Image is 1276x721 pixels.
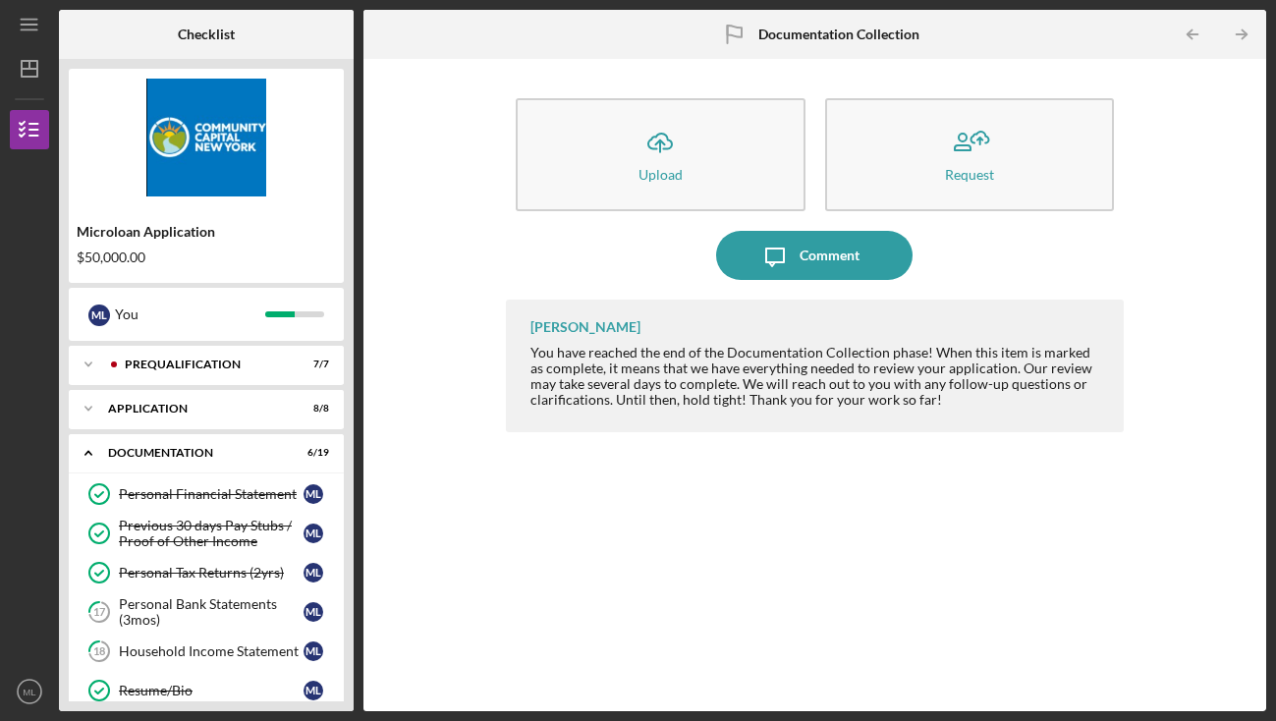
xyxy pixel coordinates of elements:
[304,524,323,543] div: M L
[119,596,304,628] div: Personal Bank Statements (3mos)
[304,602,323,622] div: M L
[119,643,304,659] div: Household Income Statement
[125,359,280,370] div: Prequalification
[530,345,1104,408] div: You have reached the end of the Documentation Collection phase! When this item is marked as compl...
[294,359,329,370] div: 7 / 7
[119,518,304,549] div: Previous 30 days Pay Stubs / Proof of Other Income
[88,305,110,326] div: M L
[79,474,334,514] a: Personal Financial StatementML
[178,27,235,42] b: Checklist
[716,231,913,280] button: Comment
[69,79,344,196] img: Product logo
[115,298,265,331] div: You
[93,645,105,658] tspan: 18
[530,319,640,335] div: [PERSON_NAME]
[758,27,919,42] b: Documentation Collection
[304,484,323,504] div: M L
[294,403,329,415] div: 8 / 8
[119,486,304,502] div: Personal Financial Statement
[79,632,334,671] a: 18Household Income StatementML
[294,447,329,459] div: 6 / 19
[23,687,36,697] text: ML
[10,672,49,711] button: ML
[79,514,334,553] a: Previous 30 days Pay Stubs / Proof of Other IncomeML
[79,553,334,592] a: Personal Tax Returns (2yrs)ML
[108,447,280,459] div: Documentation
[119,683,304,698] div: Resume/Bio
[516,98,805,211] button: Upload
[93,606,106,619] tspan: 17
[945,167,994,182] div: Request
[825,98,1115,211] button: Request
[119,565,304,581] div: Personal Tax Returns (2yrs)
[304,641,323,661] div: M L
[800,231,860,280] div: Comment
[77,224,336,240] div: Microloan Application
[638,167,683,182] div: Upload
[304,563,323,582] div: M L
[77,250,336,265] div: $50,000.00
[108,403,280,415] div: Application
[79,671,334,710] a: Resume/BioML
[304,681,323,700] div: M L
[79,592,334,632] a: 17Personal Bank Statements (3mos)ML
